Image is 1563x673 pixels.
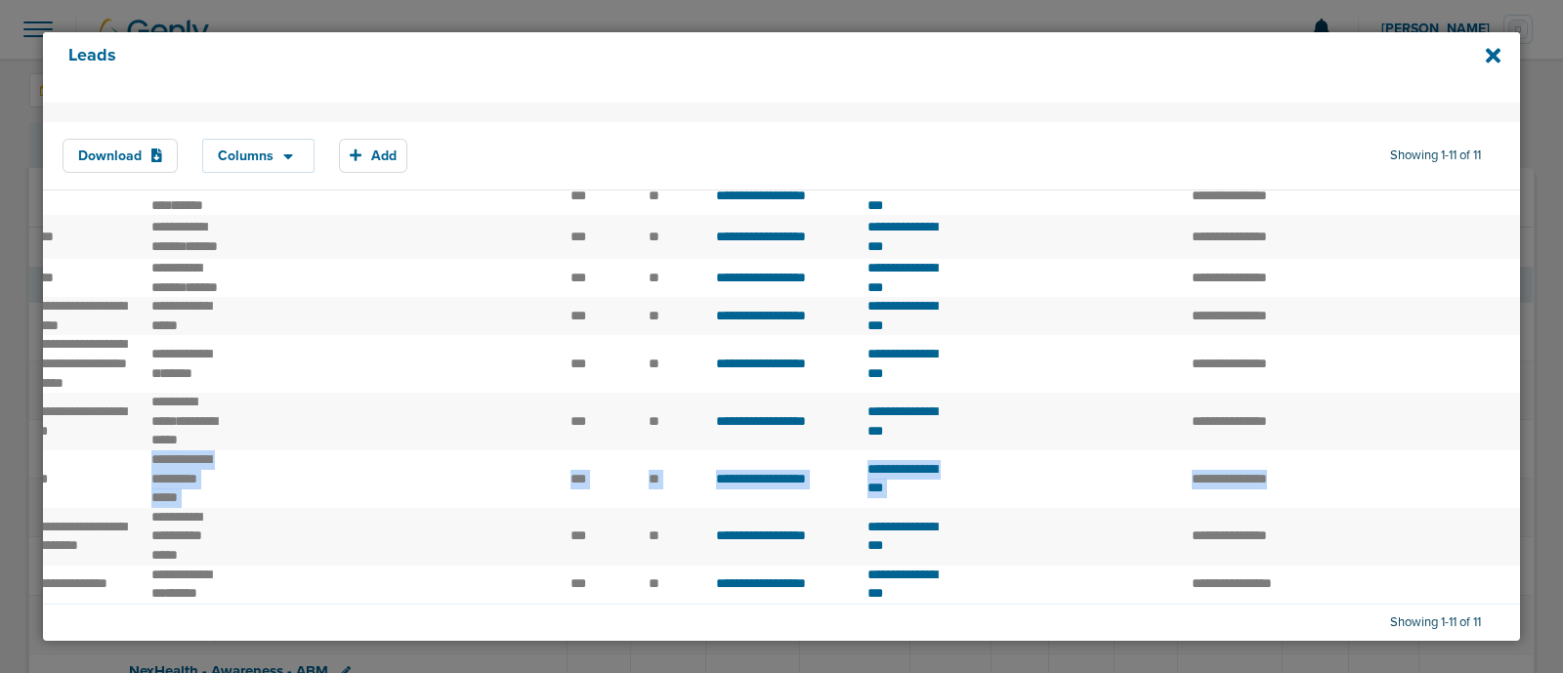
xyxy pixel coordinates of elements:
[339,139,407,173] button: Add
[218,149,274,163] span: Columns
[1390,614,1481,631] span: Showing 1-11 of 11
[371,147,397,164] span: Add
[63,139,178,173] button: Download
[1390,147,1481,164] span: Showing 1-11 of 11
[68,45,1357,90] h4: Leads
